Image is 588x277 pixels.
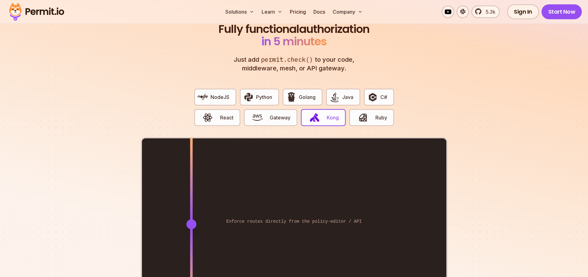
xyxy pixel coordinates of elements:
[227,55,361,73] p: Just add to your code, middleware, mesh, or API gateway.
[309,112,320,123] img: Kong
[542,4,582,19] a: Start Now
[243,92,254,102] img: Python
[327,114,339,121] span: Kong
[482,8,495,16] span: 5.3k
[507,4,539,19] a: Sign In
[259,55,315,64] span: permit.check()
[380,93,387,101] span: C#
[375,114,387,121] span: Ruby
[210,93,229,101] span: NodeJS
[330,6,365,18] button: Company
[342,93,353,101] span: Java
[222,213,366,230] code: Enforce routes directly from the policy-editor / API
[367,92,378,102] img: C#
[270,114,290,121] span: Gateway
[299,93,316,101] span: Golang
[287,6,308,18] a: Pricing
[252,112,263,123] img: Gateway
[217,23,371,48] h2: authorization
[286,92,297,102] img: Golang
[198,92,208,102] img: NodeJS
[329,92,340,102] img: Java
[223,6,257,18] button: Solutions
[471,6,500,18] a: 5.3k
[358,112,368,123] img: Ruby
[220,114,233,121] span: React
[6,1,67,22] img: Permit logo
[256,93,272,101] span: Python
[202,112,213,123] img: React
[261,34,327,49] span: in 5 minutes
[311,6,328,18] a: Docs
[219,23,299,35] span: Fully functional
[259,6,285,18] button: Learn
